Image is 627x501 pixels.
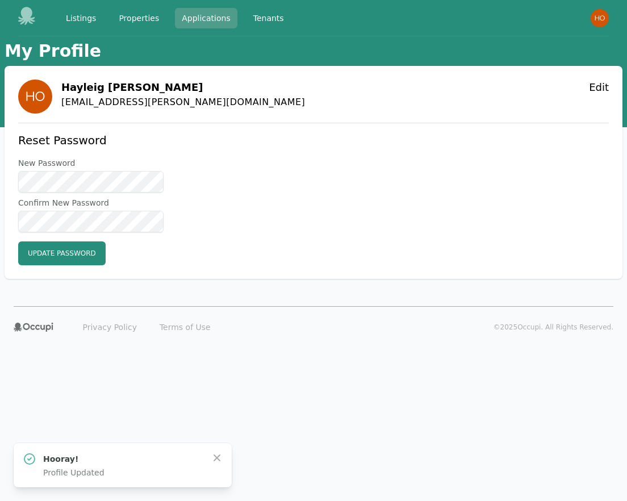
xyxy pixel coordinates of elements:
label: Confirm New Password [18,197,164,208]
button: Update Password [18,241,106,265]
a: Terms of Use [153,318,218,336]
a: Tenants [246,8,291,28]
a: Listings [59,8,103,28]
span: [EMAIL_ADDRESS][PERSON_NAME][DOMAIN_NAME] [61,95,305,109]
p: Hooray! [43,453,202,465]
p: Profile Updated [43,467,202,478]
a: Properties [112,8,166,28]
h2: Reset Password [18,132,164,148]
a: Privacy Policy [76,318,144,336]
h1: My Profile [5,41,101,61]
button: Edit [589,80,609,95]
img: 3101e609fedf265d02656ee4131ba657 [18,80,52,114]
label: New Password [18,157,164,169]
p: © 2025 Occupi. All Rights Reserved. [494,323,613,332]
a: Applications [175,8,237,28]
h2: Hayleig [PERSON_NAME] [61,80,305,95]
